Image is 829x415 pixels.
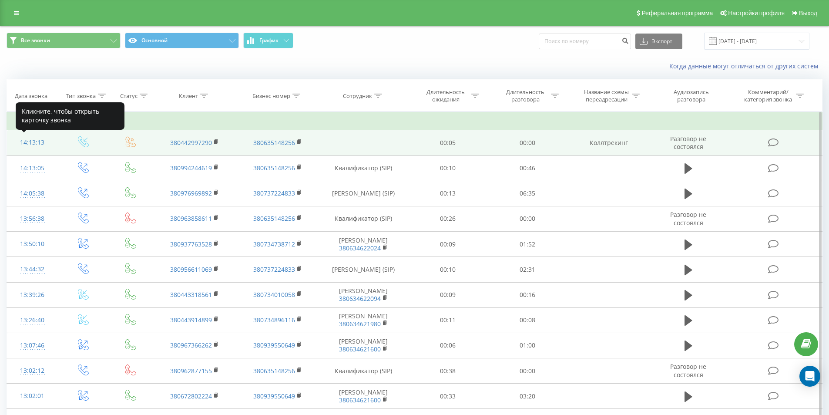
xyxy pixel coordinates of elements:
[670,210,706,226] span: Разговор не состоялся
[488,232,567,257] td: 01:52
[339,320,381,328] a: 380634621980
[799,366,820,387] div: Open Intercom Messenger
[16,134,49,151] div: 14:13:13
[488,181,567,206] td: 06:35
[16,362,49,379] div: 13:02:12
[252,92,290,100] div: Бизнес номер
[253,240,295,248] a: 380734738712
[728,10,785,17] span: Настройки профиля
[539,34,631,49] input: Поиск по номеру
[16,261,49,278] div: 13:44:32
[253,392,295,400] a: 380939550649
[253,341,295,349] a: 380939550649
[125,33,239,48] button: Основной
[408,130,488,155] td: 00:05
[253,316,295,324] a: 380734896116
[170,341,212,349] a: 380967366262
[319,307,408,333] td: [PERSON_NAME]
[319,384,408,409] td: [PERSON_NAME]
[408,282,488,307] td: 00:09
[253,189,295,197] a: 380737224833
[120,92,138,100] div: Статус
[488,257,567,282] td: 02:31
[408,333,488,358] td: 00:06
[319,257,408,282] td: [PERSON_NAME] (SIP)
[7,33,121,48] button: Все звонки
[663,88,719,103] div: Аудиозапись разговора
[488,333,567,358] td: 01:00
[16,160,49,177] div: 14:13:05
[21,37,50,44] span: Все звонки
[670,362,706,378] span: Разговор не состоялся
[339,396,381,404] a: 380634621600
[259,37,279,44] span: График
[253,290,295,299] a: 380734010058
[408,358,488,384] td: 00:38
[567,130,650,155] td: Коллтрекинг
[16,185,49,202] div: 14:05:38
[319,181,408,206] td: [PERSON_NAME] (SIP)
[170,240,212,248] a: 380937763528
[502,88,549,103] div: Длительность разговора
[488,358,567,384] td: 00:00
[583,88,630,103] div: Название схемы переадресации
[488,206,567,231] td: 00:00
[319,232,408,257] td: [PERSON_NAME]
[170,214,212,223] a: 380963858611
[743,88,794,103] div: Комментарий/категория звонка
[170,392,212,400] a: 380672802224
[319,333,408,358] td: [PERSON_NAME]
[635,34,682,49] button: Экспорт
[408,384,488,409] td: 00:33
[319,155,408,181] td: Квалификатор (SIP)
[16,236,49,253] div: 13:50:10
[253,214,295,223] a: 380635148256
[170,316,212,324] a: 380443914899
[641,10,713,17] span: Реферальная программа
[670,135,706,151] span: Разговор не состоялся
[16,312,49,329] div: 13:26:40
[408,257,488,282] td: 00:10
[253,164,295,172] a: 380635148256
[16,210,49,227] div: 13:56:38
[343,92,372,100] div: Сотрудник
[488,130,567,155] td: 00:00
[319,282,408,307] td: [PERSON_NAME]
[170,164,212,172] a: 380994244619
[408,181,488,206] td: 00:13
[179,92,198,100] div: Клиент
[16,337,49,354] div: 13:07:46
[253,367,295,375] a: 380635148256
[253,138,295,147] a: 380635148256
[408,155,488,181] td: 00:10
[669,62,822,70] a: Когда данные могут отличаться от других систем
[408,307,488,333] td: 00:11
[170,189,212,197] a: 380976969892
[799,10,817,17] span: Выход
[253,265,295,273] a: 380737224833
[423,88,469,103] div: Длительность ожидания
[339,294,381,303] a: 380634622094
[339,345,381,353] a: 380634621600
[170,367,212,375] a: 380962877155
[339,244,381,252] a: 380634622024
[170,138,212,147] a: 380442997290
[408,206,488,231] td: 00:26
[488,282,567,307] td: 00:16
[488,384,567,409] td: 03:20
[319,358,408,384] td: Квалификатор (SIP)
[319,206,408,231] td: Квалификатор (SIP)
[488,307,567,333] td: 00:08
[408,232,488,257] td: 00:09
[7,113,822,130] td: Сегодня
[488,155,567,181] td: 00:46
[15,92,47,100] div: Дата звонка
[170,290,212,299] a: 380443318561
[16,287,49,304] div: 13:39:26
[16,388,49,405] div: 13:02:01
[16,102,124,130] div: Кликните, чтобы открыть карточку звонка
[66,92,96,100] div: Тип звонка
[170,265,212,273] a: 380956611069
[243,33,293,48] button: График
